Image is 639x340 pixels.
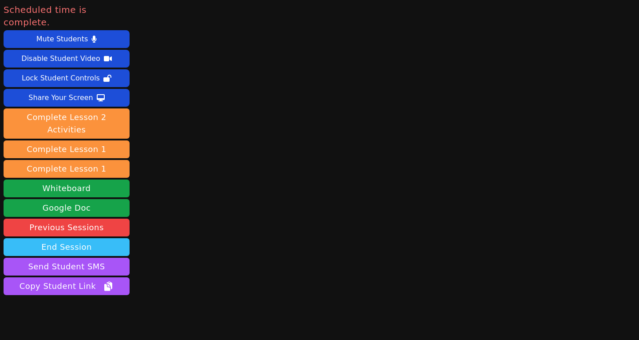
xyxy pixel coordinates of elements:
button: End Session [4,238,130,256]
div: Mute Students [36,32,88,46]
button: Complete Lesson 1 [4,140,130,158]
button: Whiteboard [4,180,130,197]
button: Send Student SMS [4,258,130,276]
button: Copy Student Link [4,277,130,295]
div: Disable Student Video [21,52,100,66]
span: Copy Student Link [20,280,114,292]
button: Complete Lesson 1 [4,160,130,178]
a: Google Doc [4,199,130,217]
button: Disable Student Video [4,50,130,68]
button: Share Your Screen [4,89,130,107]
div: Share Your Screen [28,91,93,105]
button: Lock Student Controls [4,69,130,87]
div: Lock Student Controls [22,71,100,85]
button: Complete Lesson 2 Activities [4,108,130,139]
button: Mute Students [4,30,130,48]
a: Previous Sessions [4,219,130,236]
span: Scheduled time is complete. [4,4,130,28]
